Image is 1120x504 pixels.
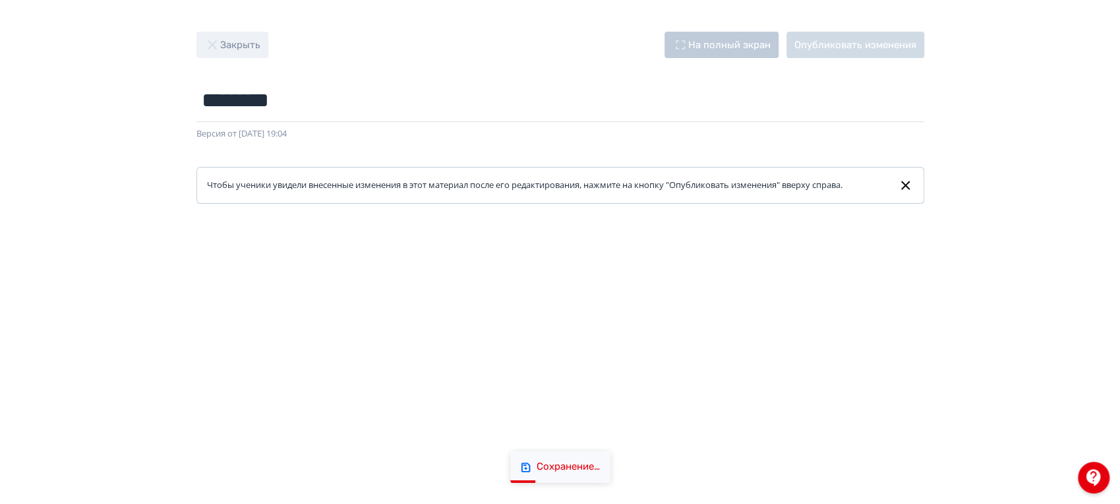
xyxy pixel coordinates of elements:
[664,32,779,58] button: На полный экран
[786,32,924,58] button: Опубликовать изменения
[207,179,853,192] div: Чтобы ученики увидели внесенные изменения в этот материал после его редактирования, нажмите на кн...
[196,32,268,58] button: Закрыть
[537,460,600,474] div: Сохранение…
[196,127,924,141] div: Версия от [DATE] 19:04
